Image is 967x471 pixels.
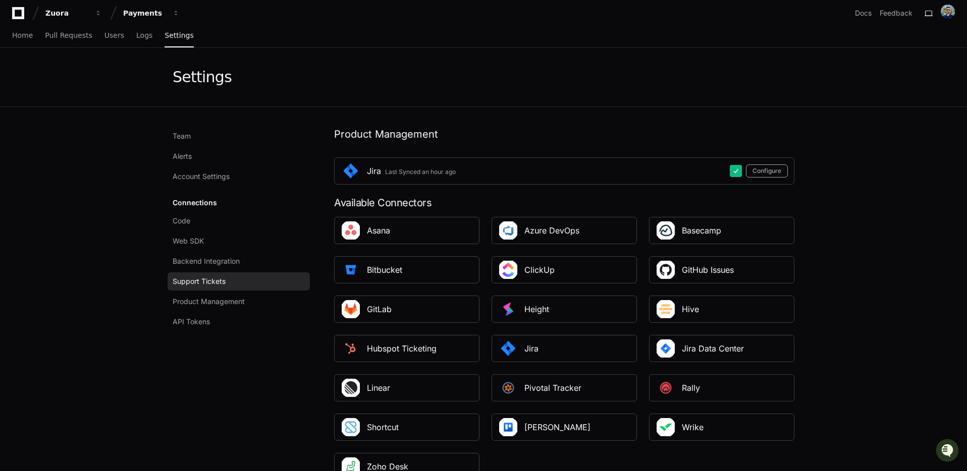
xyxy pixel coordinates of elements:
[367,303,392,315] div: GitLab
[367,342,437,355] div: Hubspot Ticketing
[168,272,310,290] a: Support Tickets
[173,256,240,266] span: Backend Integration
[168,167,310,186] a: Account Settings
[656,260,676,280] img: Github_Issues_Square_Logo.png
[682,382,700,394] div: Rally
[136,24,152,47] a: Logs
[385,168,456,176] div: Last Synced an hour ago
[341,260,361,280] img: Platformbitbucket_square.png
[172,78,184,90] button: Start new chat
[498,220,518,241] img: Azure_DevOps_Square_Logo.png
[34,75,166,85] div: Start new chat
[524,382,581,394] div: Pivotal Tracker
[168,313,310,331] a: API Tokens
[341,338,361,359] img: Hubspot_square.png
[367,382,390,394] div: Linear
[71,105,122,113] a: Powered byPylon
[10,40,184,56] div: Welcome
[12,24,33,47] a: Home
[173,131,191,141] span: Team
[367,421,399,433] div: Shortcut
[498,378,518,398] img: PivotalTracker_square.png
[104,24,124,47] a: Users
[104,32,124,38] span: Users
[524,303,549,315] div: Height
[880,8,912,18] button: Feedback
[656,220,676,241] img: Basecamp_Square_Logo.png
[34,85,146,93] div: We're offline, but we'll be back soon!
[341,220,361,241] img: asana-square-logo2.jpeg
[656,338,676,359] img: PlatformJira.png
[41,4,106,22] button: Zuora
[855,8,872,18] a: Docs
[136,32,152,38] span: Logs
[524,421,590,433] div: [PERSON_NAME]
[100,106,122,113] span: Pylon
[682,342,744,355] div: Jira Data Center
[656,417,676,437] img: Wrike_Square_Logo.png
[168,292,310,311] a: Product Management
[498,260,518,280] img: ClickUp_Square_Logo.png
[168,147,310,165] a: Alerts
[682,224,721,237] div: Basecamp
[10,10,30,30] img: PlayerZero
[168,252,310,270] a: Backend Integration
[498,417,518,437] img: Trello_Square_Logo_WsxDwGx.png
[173,236,204,246] span: Web SDK
[45,32,92,38] span: Pull Requests
[524,224,579,237] div: Azure DevOps
[941,5,955,19] img: avatar
[746,164,788,178] button: Configure
[656,378,676,398] img: PlatformRally_square.png
[341,378,361,398] img: linear_square.png
[367,264,402,276] div: Bitbucket
[524,342,539,355] div: Jira
[12,32,33,38] span: Home
[165,32,193,38] span: Settings
[45,8,89,18] div: Zuora
[682,264,734,276] div: GitHub Issues
[524,264,555,276] div: ClickUp
[682,303,699,315] div: Hive
[341,417,361,437] img: Shortcut_Square_Logo.jpeg
[123,8,167,18] div: Payments
[367,224,390,237] div: Asana
[498,338,518,359] img: Jira_Square.png
[173,171,230,182] span: Account Settings
[498,299,518,319] img: Height_square.png
[173,317,210,327] span: API Tokens
[334,127,794,141] h1: Product Management
[173,216,190,226] span: Code
[10,75,28,93] img: 1756235613930-3d25f9e4-fa56-45dd-b3ad-e072dfbd1548
[119,4,184,22] button: Payments
[173,276,226,286] span: Support Tickets
[656,299,676,319] img: Hive_Square_Logo.png
[682,421,704,433] div: Wrike
[173,68,232,86] div: Settings
[367,165,381,177] div: Jira
[165,24,193,47] a: Settings
[168,127,310,145] a: Team
[341,299,361,319] img: Gitlab_Square_Logo.png
[168,212,310,230] a: Code
[173,297,245,307] span: Product Management
[334,197,794,209] div: Available Connectors
[341,161,361,181] img: Jira_Square.png
[168,232,310,250] a: Web SDK
[173,151,192,161] span: Alerts
[935,438,962,465] iframe: Open customer support
[45,24,92,47] a: Pull Requests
